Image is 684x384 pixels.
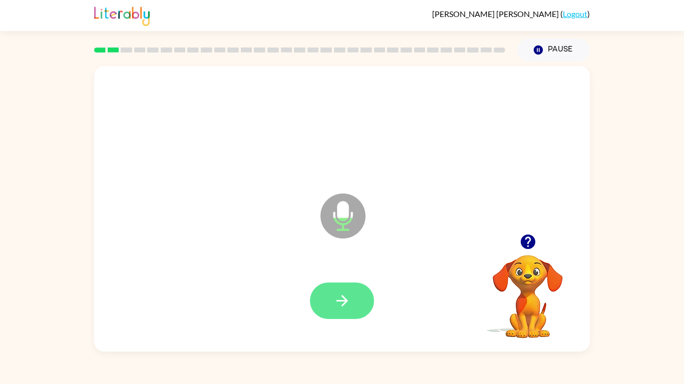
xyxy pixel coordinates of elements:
[432,9,590,18] div: ( )
[94,4,150,26] img: Literably
[563,9,587,18] a: Logout
[432,9,560,18] span: [PERSON_NAME] [PERSON_NAME]
[517,38,590,61] button: Pause
[478,239,578,339] video: Your browser must support playing .mp4 files to use Literably. Please try using another browser.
